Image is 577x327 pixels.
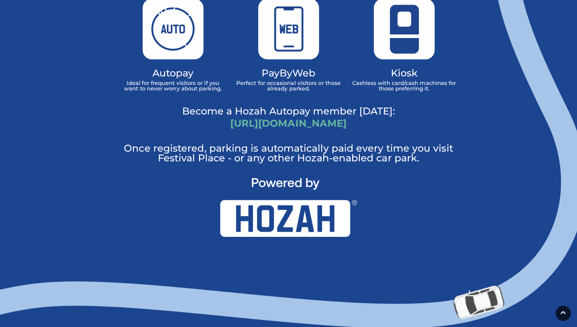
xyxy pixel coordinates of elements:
p: Once registered, parking is automatically paid every time you visit Festival Place - or any other... [120,143,457,163]
p: Cashless with card/cash machines for those preferring it. [351,80,457,91]
a: [URL][DOMAIN_NAME] [230,117,347,129]
p: Ideal for frequent visitors or if you want to never worry about parking. [120,80,226,91]
h4: PayByWeb [235,69,342,77]
h4: Become a Hozah Autopay member [DATE]: [120,107,457,115]
h4: Autopay [120,69,226,77]
h4: Kiosk [351,69,457,77]
p: Perfect for occasional visitors or those already parked. [235,80,342,91]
